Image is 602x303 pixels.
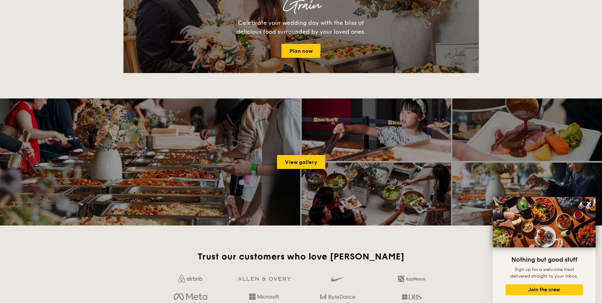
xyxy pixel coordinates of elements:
[402,292,421,302] img: dbs.a5bdd427.png
[156,251,446,262] h2: Trust our customers who love [PERSON_NAME]
[320,292,355,302] img: bytedance.dc5c0c88.png
[398,276,425,282] img: 2L6uqdT+6BmeAFDfWP11wfMG223fXktMZIL+i+lTG25h0NjUBKOYhdW2Kn6T+C0Q7bASH2i+1JIsIulPLIv5Ss6l0e291fRVW...
[506,284,583,295] button: Join the crew
[331,274,344,285] img: gdlseuq06himwAAAABJRU5ErkJggg==
[238,277,291,281] img: GRg3jHAAAAABJRU5ErkJggg==
[511,256,577,264] span: Nothing but good stuff
[493,197,596,247] img: DSC07876-Edit02-Large.jpeg
[249,293,279,300] img: Hd4TfVa7bNwuIo1gAAAAASUVORK5CYII=
[277,155,325,169] a: View gallery
[230,18,373,36] div: Celebrate your wedding day with the bliss of delicious food surrounded by your loved ones.
[178,275,202,283] img: Jf4Dw0UUCKFd4aYAAAAASUVORK5CYII=
[510,267,578,279] span: Sign up for a welcome treat delivered straight to your inbox.
[584,199,594,209] button: Close
[281,44,321,58] a: Plan now
[174,292,207,302] img: meta.d311700b.png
